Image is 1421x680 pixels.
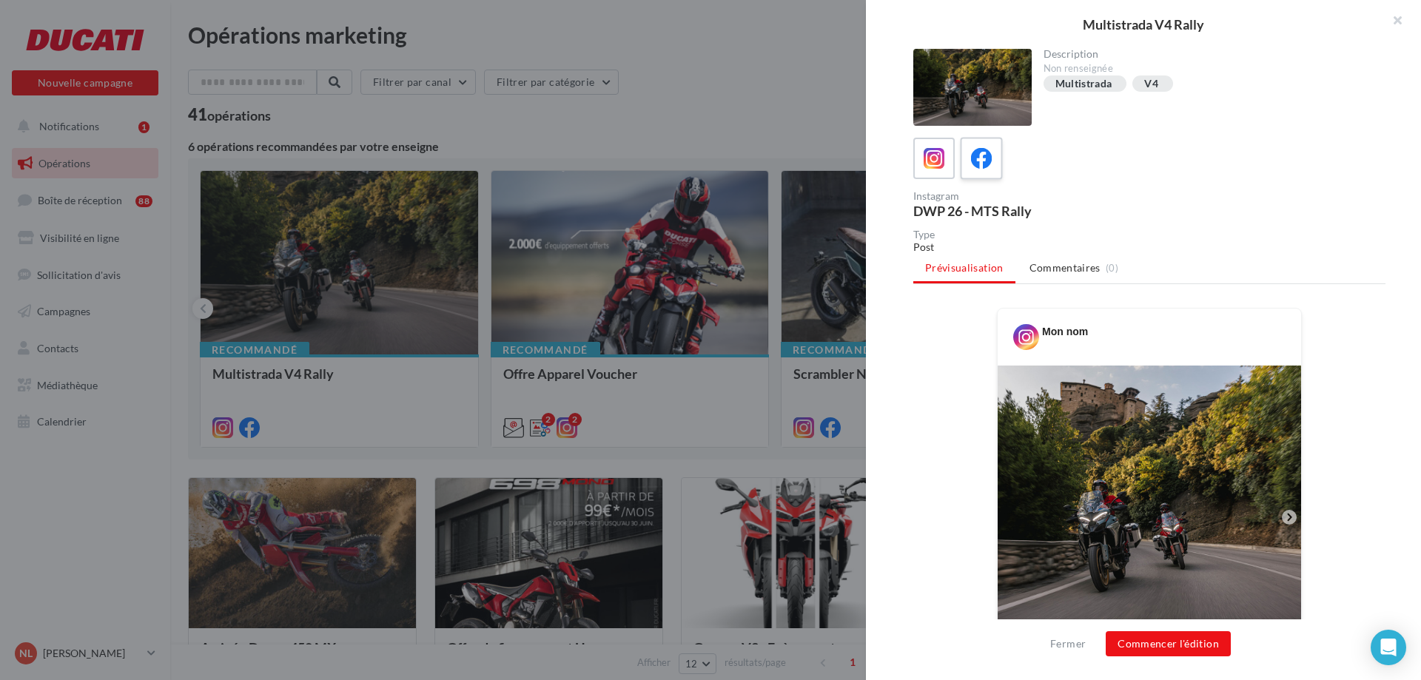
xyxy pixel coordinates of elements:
div: Multistrada V4 Rally [890,18,1397,31]
div: DWP 26 - MTS Rally [913,204,1143,218]
button: Fermer [1044,635,1092,653]
div: Post [913,240,1385,255]
div: Multistrada [1055,78,1112,90]
span: (0) [1106,262,1118,274]
span: Commentaires [1029,260,1101,275]
div: Mon nom [1042,324,1088,339]
div: Open Intercom Messenger [1371,630,1406,665]
button: Commencer l'édition [1106,631,1231,656]
div: Type [913,229,1385,240]
div: Description [1044,49,1374,59]
div: Instagram [913,191,1143,201]
div: V4 [1144,78,1158,90]
div: Non renseignée [1044,62,1374,75]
